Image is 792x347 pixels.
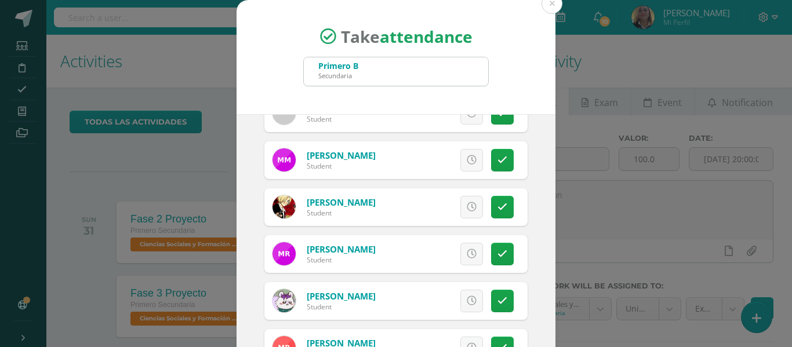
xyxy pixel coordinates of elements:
a: [PERSON_NAME] [307,290,376,302]
img: 607d034f20804ff1fed961fe39e37ceb.png [273,289,296,312]
div: Student [307,255,376,265]
div: Student [307,114,376,124]
div: Primero B [318,60,358,71]
a: [PERSON_NAME] [307,243,376,255]
span: Take [341,25,473,48]
input: Search for a grade or section here… [304,57,488,86]
div: Secundaria [318,71,358,80]
strong: attendance [380,25,473,48]
div: Student [307,208,376,218]
a: [PERSON_NAME] [307,196,376,208]
a: [PERSON_NAME] [307,149,376,161]
img: 20504052c6e20c13cc711d092450f52e.png [273,148,296,171]
img: 23aefce7d5a89b2e20fe34b53f813ff4.png [273,195,296,218]
div: Student [307,302,376,312]
img: dd6bc2b1ba5e7f77c10e3b30f8a251ef.png [273,242,296,265]
div: Student [307,161,376,171]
